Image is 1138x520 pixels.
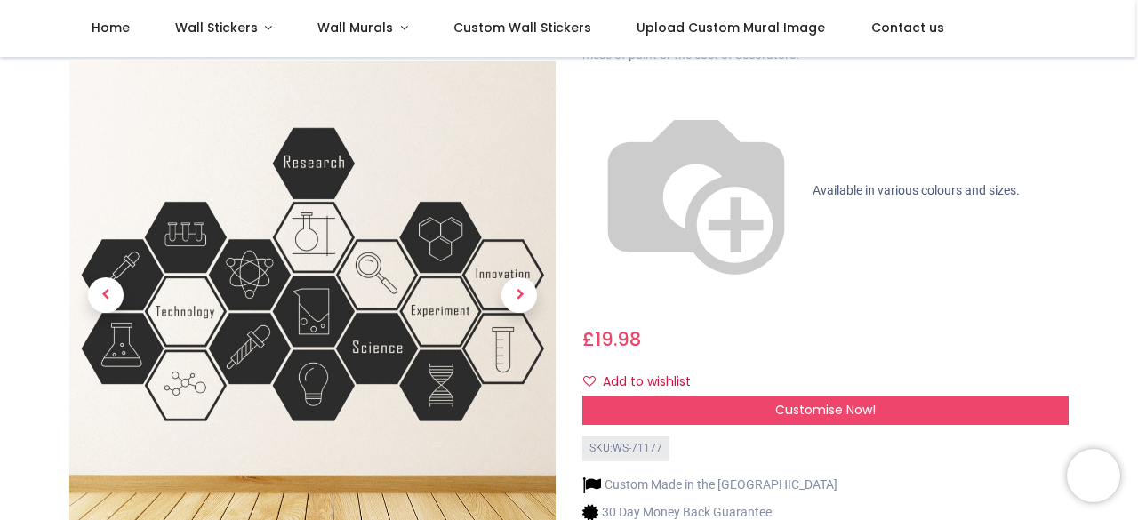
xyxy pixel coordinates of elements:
[453,19,591,36] span: Custom Wall Stickers
[69,132,142,460] a: Previous
[582,77,810,305] img: color-wheel.png
[582,367,706,397] button: Add to wishlistAdd to wishlist
[88,278,124,314] span: Previous
[583,375,596,388] i: Add to wishlist
[595,326,641,352] span: 19.98
[92,19,130,36] span: Home
[501,278,537,314] span: Next
[175,19,258,36] span: Wall Stickers
[871,19,944,36] span: Contact us
[637,19,825,36] span: Upload Custom Mural Image
[775,401,876,419] span: Customise Now!
[582,326,641,352] span: £
[813,183,1020,197] span: Available in various colours and sizes.
[1067,449,1120,502] iframe: Brevo live chat
[582,476,837,494] li: Custom Made in the [GEOGRAPHIC_DATA]
[582,436,669,461] div: SKU: WS-71177
[317,19,393,36] span: Wall Murals
[483,132,556,460] a: Next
